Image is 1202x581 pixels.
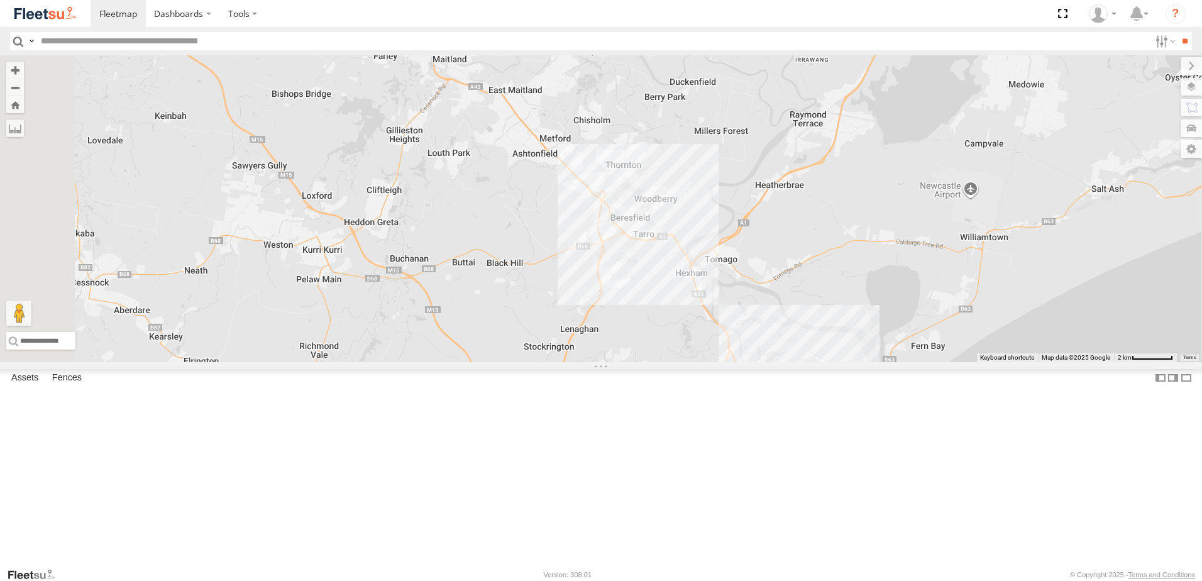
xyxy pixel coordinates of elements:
[13,5,78,22] img: fleetsu-logo-horizontal.svg
[7,568,65,581] a: Visit our Website
[1181,140,1202,158] label: Map Settings
[1128,571,1195,578] a: Terms and Conditions
[1118,354,1132,361] span: 2 km
[1167,369,1179,387] label: Dock Summary Table to the Right
[6,119,24,137] label: Measure
[544,571,592,578] div: Version: 308.01
[6,79,24,96] button: Zoom out
[980,353,1034,362] button: Keyboard shortcuts
[1070,571,1195,578] div: © Copyright 2025 -
[1154,369,1167,387] label: Dock Summary Table to the Left
[26,32,36,50] label: Search Query
[1042,354,1110,361] span: Map data ©2025 Google
[1150,32,1177,50] label: Search Filter Options
[46,369,88,387] label: Fences
[1180,369,1193,387] label: Hide Summary Table
[1114,353,1177,362] button: Map Scale: 2 km per 62 pixels
[1084,4,1121,23] div: Matt Curtis
[5,369,45,387] label: Assets
[6,62,24,79] button: Zoom in
[6,301,31,326] button: Drag Pegman onto the map to open Street View
[1183,355,1196,360] a: Terms (opens in new tab)
[1166,4,1186,24] i: ?
[6,96,24,113] button: Zoom Home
